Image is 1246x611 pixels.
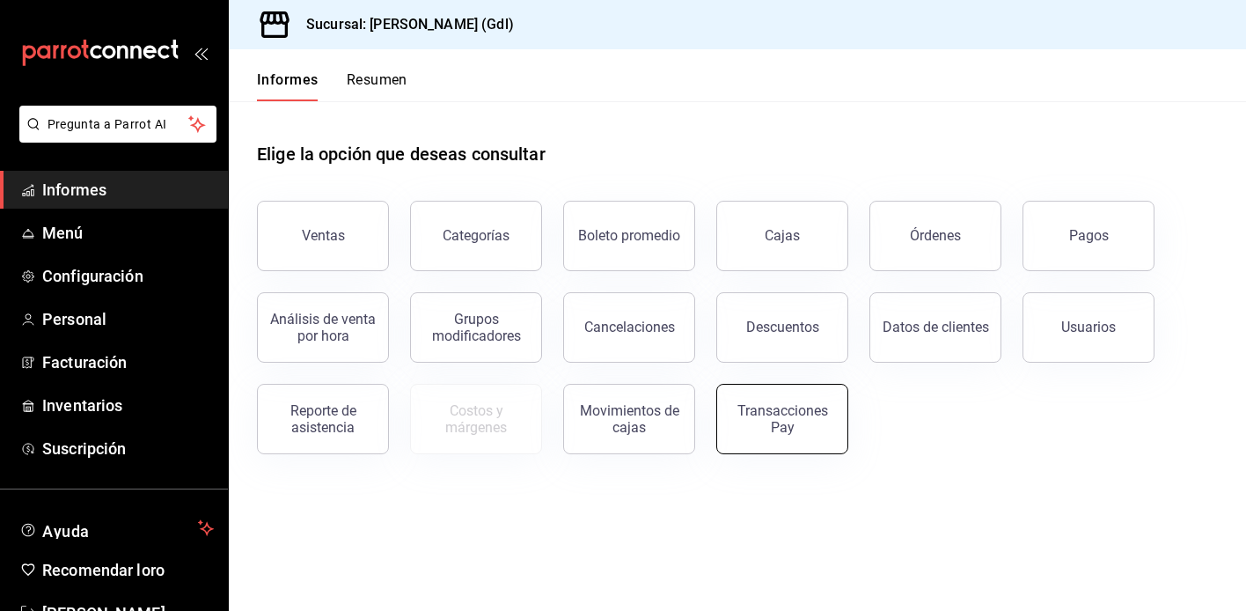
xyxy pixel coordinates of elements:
font: Cancelaciones [584,319,675,335]
font: Boleto promedio [578,227,680,244]
a: Pregunta a Parrot AI [12,128,216,146]
a: Cajas [716,201,848,271]
font: Sucursal: [PERSON_NAME] (Gdl) [306,16,514,33]
button: Movimientos de cajas [563,384,695,454]
font: Personal [42,310,106,328]
font: Datos de clientes [883,319,989,335]
button: Usuarios [1022,292,1154,363]
font: Análisis de venta por hora [270,311,376,344]
button: Contrata inventarios para ver este informe [410,384,542,454]
font: Costos y márgenes [445,402,507,436]
button: Grupos modificadores [410,292,542,363]
font: Categorías [443,227,509,244]
font: Pregunta a Parrot AI [48,117,167,131]
font: Usuarios [1061,319,1116,335]
font: Cajas [765,227,801,244]
font: Órdenes [910,227,961,244]
font: Grupos modificadores [432,311,521,344]
font: Suscripción [42,439,126,458]
font: Configuración [42,267,143,285]
button: abrir_cajón_menú [194,46,208,60]
font: Recomendar loro [42,561,165,579]
font: Informes [257,71,319,88]
font: Ventas [302,227,345,244]
font: Transacciones Pay [737,402,828,436]
button: Categorías [410,201,542,271]
button: Boleto promedio [563,201,695,271]
button: Datos de clientes [869,292,1001,363]
button: Pagos [1022,201,1154,271]
div: pestañas de navegación [257,70,407,101]
button: Cancelaciones [563,292,695,363]
font: Inventarios [42,396,122,415]
font: Menú [42,224,84,242]
button: Transacciones Pay [716,384,848,454]
button: Descuentos [716,292,848,363]
font: Elige la opción que deseas consultar [257,144,546,165]
button: Órdenes [869,201,1001,271]
font: Informes [42,180,106,199]
button: Pregunta a Parrot AI [19,106,216,143]
font: Resumen [347,71,407,88]
font: Facturación [42,353,127,372]
font: Ayuda [42,522,90,541]
button: Ventas [257,201,389,271]
font: Descuentos [746,319,819,335]
font: Pagos [1069,227,1109,244]
font: Movimientos de cajas [580,402,679,436]
button: Análisis de venta por hora [257,292,389,363]
font: Reporte de asistencia [290,402,356,436]
button: Reporte de asistencia [257,384,389,454]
